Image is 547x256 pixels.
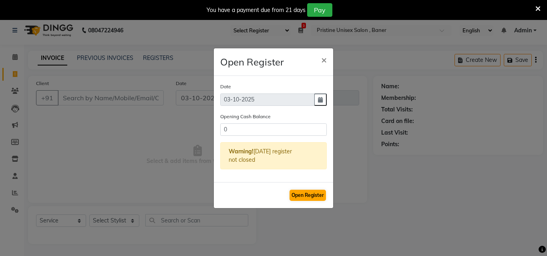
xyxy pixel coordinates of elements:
[220,113,271,120] label: Opening Cash Balance
[220,83,231,90] label: Date
[220,55,284,69] h4: Open Register
[229,148,253,155] strong: Warning!
[307,3,332,17] button: Pay
[207,6,306,14] div: You have a payment due from 21 days
[220,123,327,136] input: Amount
[315,48,333,71] button: Close
[321,54,327,65] span: ×
[220,142,327,169] div: [DATE] register not closed
[290,190,326,201] button: Open Register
